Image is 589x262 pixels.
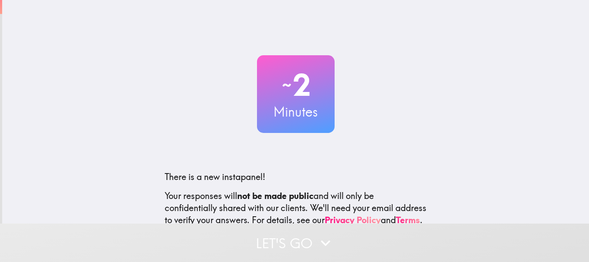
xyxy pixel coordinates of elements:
h3: Minutes [257,103,335,121]
p: Your responses will and will only be confidentially shared with our clients. We'll need your emai... [165,190,427,226]
span: There is a new instapanel! [165,171,265,182]
span: ~ [281,72,293,98]
a: Terms [396,215,420,225]
b: not be made public [237,190,313,201]
a: Privacy Policy [325,215,381,225]
h2: 2 [257,67,335,103]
